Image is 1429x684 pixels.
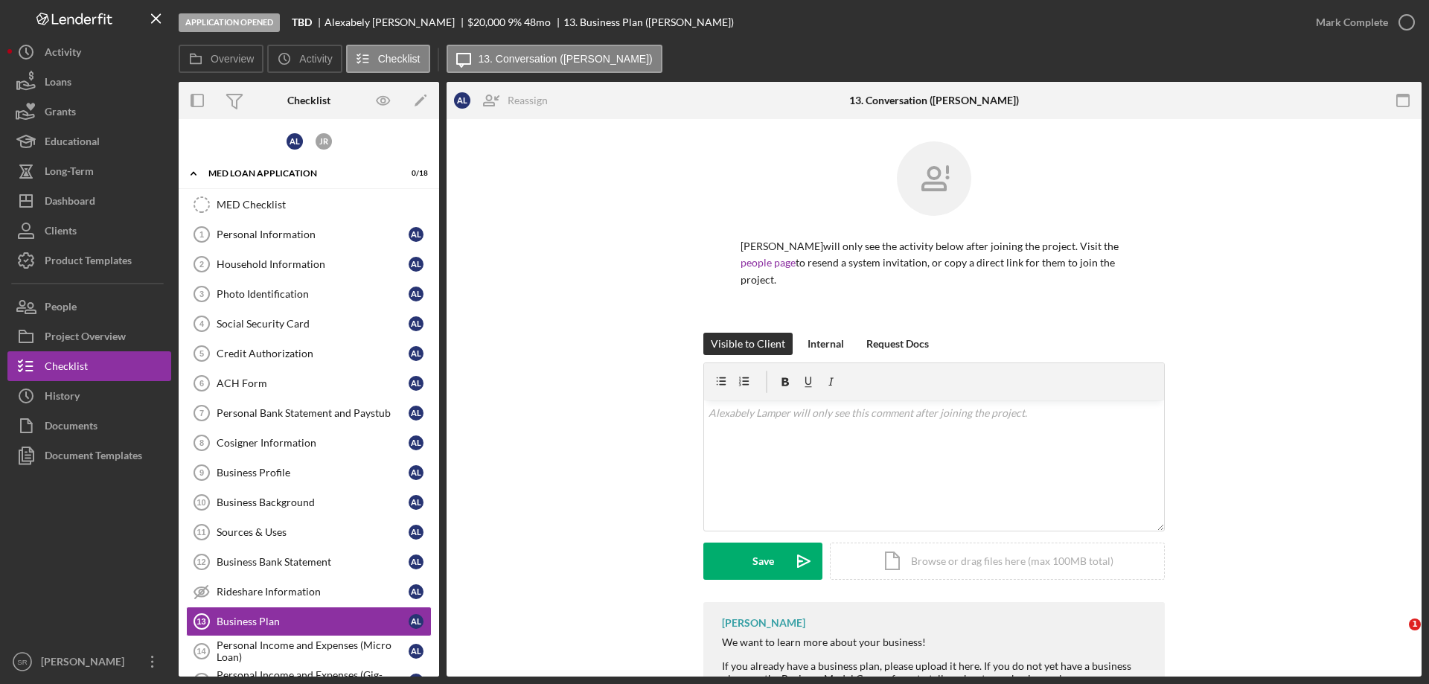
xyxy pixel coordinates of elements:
[179,45,263,73] button: Overview
[325,16,467,28] div: Alexabely [PERSON_NAME]
[186,636,432,666] a: 14Personal Income and Expenses (Micro Loan)AL
[45,216,77,249] div: Clients
[378,53,421,65] label: Checklist
[287,133,303,150] div: A L
[722,636,1150,684] div: We want to learn more about your business! If you already have a business plan, please upload it ...
[7,246,171,275] button: Product Templates
[45,246,132,279] div: Product Templates
[752,543,774,580] div: Save
[741,238,1128,288] p: [PERSON_NAME] will only see the activity below after joining the project. Visit the to resend a s...
[7,292,171,322] button: People
[217,616,409,627] div: Business Plan
[217,586,409,598] div: Rideshare Information
[316,133,332,150] div: J R
[199,260,204,269] tspan: 2
[409,227,423,242] div: A L
[196,617,205,626] tspan: 13
[196,647,206,656] tspan: 14
[199,290,204,298] tspan: 3
[409,554,423,569] div: A L
[299,53,332,65] label: Activity
[7,411,171,441] button: Documents
[186,309,432,339] a: 4Social Security CardAL
[800,333,851,355] button: Internal
[7,322,171,351] button: Project Overview
[267,45,342,73] button: Activity
[211,53,254,65] label: Overview
[186,368,432,398] a: 6ACH FormAL
[409,316,423,331] div: A L
[199,379,204,388] tspan: 6
[7,127,171,156] button: Educational
[292,16,312,28] b: TBD
[186,607,432,636] a: 13Business PlanAL
[722,617,805,629] div: [PERSON_NAME]
[741,256,796,269] a: people page
[409,376,423,391] div: A L
[401,169,428,178] div: 0 / 18
[7,381,171,411] a: History
[409,644,423,659] div: A L
[409,465,423,480] div: A L
[859,333,936,355] button: Request Docs
[186,428,432,458] a: 8Cosigner InformationAL
[217,318,409,330] div: Social Security Card
[186,249,432,279] a: 2Household InformationAL
[186,547,432,577] a: 12Business Bank StatementAL
[454,92,470,109] div: A L
[208,169,391,178] div: MED Loan Application
[7,37,171,67] button: Activity
[186,517,432,547] a: 11Sources & UsesAL
[7,351,171,381] button: Checklist
[217,526,409,538] div: Sources & Uses
[409,495,423,510] div: A L
[45,322,126,355] div: Project Overview
[45,186,95,220] div: Dashboard
[849,95,1019,106] div: 13. Conversation ([PERSON_NAME])
[508,16,522,28] div: 9 %
[409,614,423,629] div: A L
[196,557,205,566] tspan: 12
[217,639,409,663] div: Personal Income and Expenses (Micro Loan)
[808,333,844,355] div: Internal
[45,381,80,415] div: History
[409,435,423,450] div: A L
[1378,619,1414,654] iframe: Intercom live chat
[186,398,432,428] a: 7Personal Bank Statement and PaystubAL
[524,16,551,28] div: 48 mo
[447,86,563,115] button: ALReassign
[217,288,409,300] div: Photo Identification
[479,53,653,65] label: 13. Conversation ([PERSON_NAME])
[199,438,204,447] tspan: 8
[186,577,432,607] a: Rideshare InformationAL
[7,441,171,470] button: Document Templates
[45,351,88,385] div: Checklist
[7,97,171,127] button: Grants
[217,348,409,359] div: Credit Authorization
[217,496,409,508] div: Business Background
[409,346,423,361] div: A L
[7,186,171,216] a: Dashboard
[217,467,409,479] div: Business Profile
[7,647,171,677] button: SR[PERSON_NAME]
[217,199,431,211] div: MED Checklist
[217,228,409,240] div: Personal Information
[45,292,77,325] div: People
[196,498,205,507] tspan: 10
[45,97,76,130] div: Grants
[7,216,171,246] button: Clients
[866,333,929,355] div: Request Docs
[563,16,734,28] div: 13. Business Plan ([PERSON_NAME])
[179,13,280,32] div: Application Opened
[409,525,423,540] div: A L
[217,407,409,419] div: Personal Bank Statement and Paystub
